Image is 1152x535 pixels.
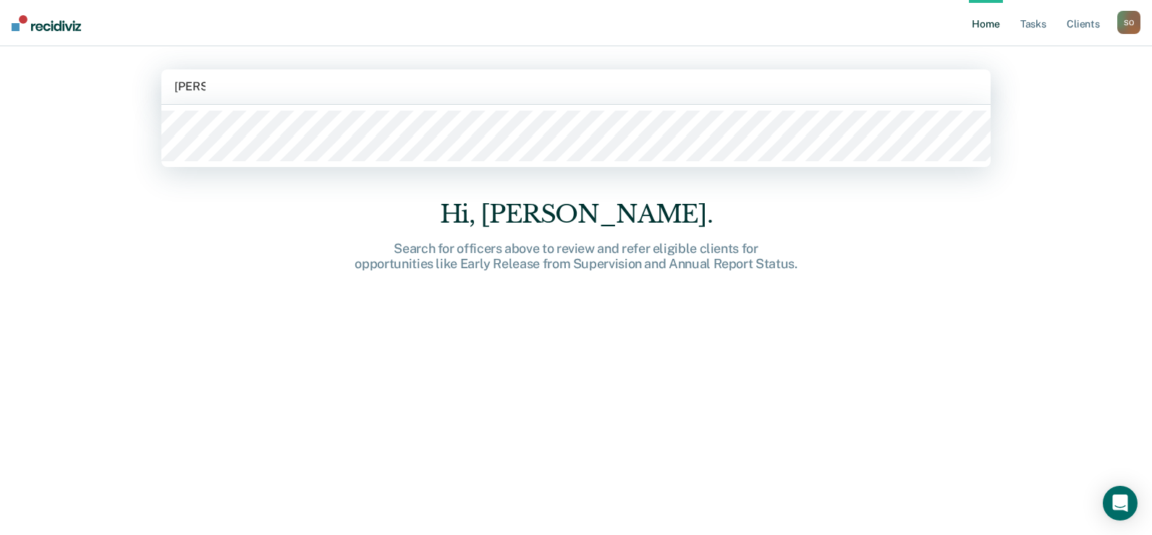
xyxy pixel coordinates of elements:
div: Open Intercom Messenger [1103,486,1138,521]
button: SO [1117,11,1140,34]
div: Hi, [PERSON_NAME]. [344,200,808,229]
div: Search for officers above to review and refer eligible clients for opportunities like Early Relea... [344,241,808,272]
img: Recidiviz [12,15,81,31]
div: S O [1117,11,1140,34]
